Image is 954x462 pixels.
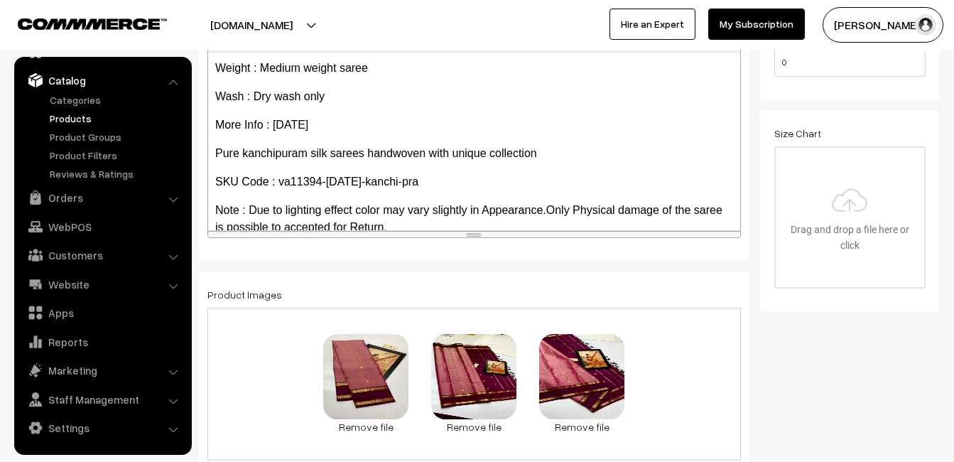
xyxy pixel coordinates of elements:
[18,358,187,383] a: Marketing
[46,129,187,144] a: Product Groups
[207,287,282,302] label: Product Images
[18,329,187,355] a: Reports
[18,387,187,412] a: Staff Management
[18,242,187,268] a: Customers
[323,419,408,434] a: Remove file
[431,419,516,434] a: Remove file
[18,14,142,31] a: COMMMERCE
[215,88,733,105] p: Wash : Dry wash only
[46,92,187,107] a: Categories
[215,202,733,236] p: Note : Due to lighting effect color may vary slightly in Appearance.Only Physical damage of the s...
[708,9,805,40] a: My Subscription
[18,214,187,240] a: WebPOS
[774,126,821,141] label: Size Chart
[215,173,733,190] p: SKU Code : va11394-[DATE]-kanchi-pra
[774,48,926,77] input: Enter Number
[823,7,943,43] button: [PERSON_NAME]
[46,148,187,163] a: Product Filters
[46,111,187,126] a: Products
[18,272,187,297] a: Website
[18,300,187,326] a: Apps
[18,68,187,93] a: Catalog
[161,7,342,43] button: [DOMAIN_NAME]
[18,415,187,441] a: Settings
[539,419,624,434] a: Remove file
[208,231,740,237] div: resize
[46,166,187,181] a: Reviews & Ratings
[915,14,936,36] img: user
[609,9,695,40] a: Hire an Expert
[215,145,733,162] p: Pure kanchipuram silk sarees handwoven with unique collection
[18,185,187,210] a: Orders
[215,60,733,77] p: Weight : Medium weight saree
[215,117,733,134] p: More Info : [DATE]
[18,18,167,29] img: COMMMERCE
